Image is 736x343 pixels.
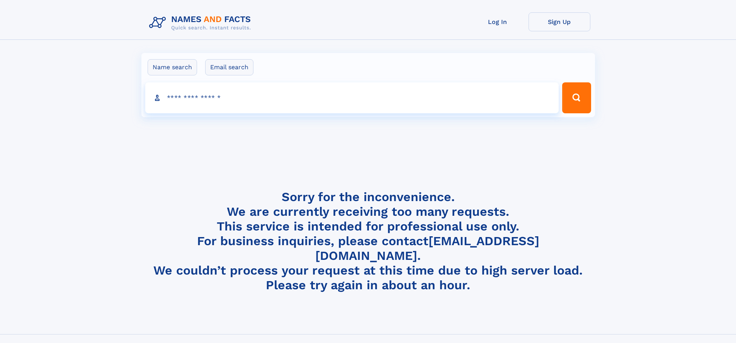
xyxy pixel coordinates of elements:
[148,59,197,75] label: Name search
[467,12,529,31] a: Log In
[529,12,590,31] a: Sign Up
[145,82,559,113] input: search input
[146,12,257,33] img: Logo Names and Facts
[205,59,253,75] label: Email search
[315,234,539,263] a: [EMAIL_ADDRESS][DOMAIN_NAME]
[562,82,591,113] button: Search Button
[146,189,590,293] h4: Sorry for the inconvenience. We are currently receiving too many requests. This service is intend...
